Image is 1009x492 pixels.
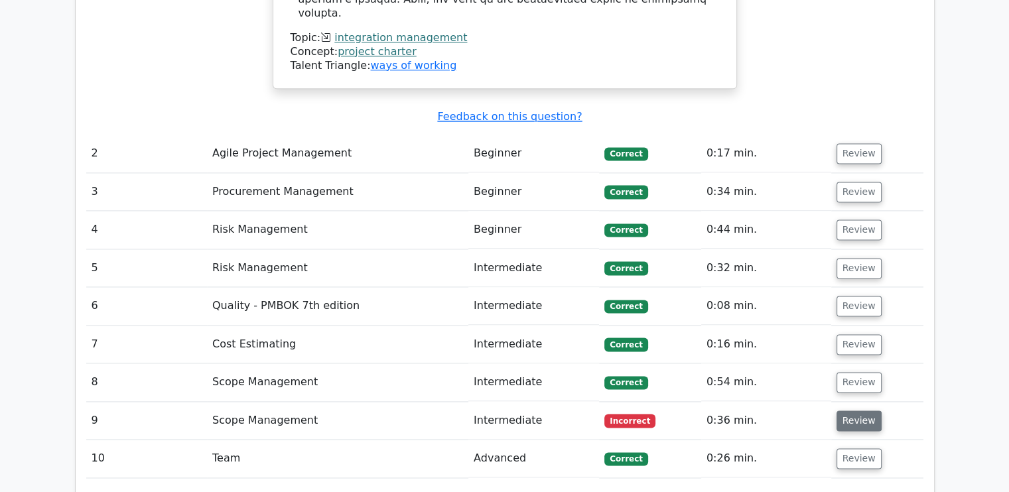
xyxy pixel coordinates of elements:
div: Topic: [291,31,719,45]
td: 2 [86,135,207,172]
td: Beginner [468,211,599,249]
td: Intermediate [468,402,599,440]
span: Incorrect [604,414,655,427]
span: Correct [604,300,647,313]
button: Review [837,448,882,469]
button: Review [837,219,882,240]
span: Correct [604,261,647,275]
td: Agile Project Management [207,135,468,172]
button: Review [837,334,882,355]
span: Correct [604,376,647,389]
td: Beginner [468,135,599,172]
button: Review [837,182,882,202]
span: Correct [604,452,647,465]
div: Concept: [291,45,719,59]
td: Risk Management [207,211,468,249]
td: Quality - PMBOK 7th edition [207,287,468,325]
td: 0:16 min. [701,326,831,363]
td: 0:44 min. [701,211,831,249]
button: Review [837,296,882,316]
a: integration management [334,31,467,44]
span: Correct [604,185,647,198]
td: 0:54 min. [701,363,831,401]
td: 3 [86,173,207,211]
td: Advanced [468,440,599,477]
td: Intermediate [468,363,599,401]
td: 0:32 min. [701,249,831,287]
td: Procurement Management [207,173,468,211]
td: 9 [86,402,207,440]
td: Intermediate [468,287,599,325]
span: Correct [604,147,647,160]
td: 6 [86,287,207,325]
td: 7 [86,326,207,363]
td: Scope Management [207,402,468,440]
td: 0:34 min. [701,173,831,211]
td: Intermediate [468,249,599,287]
button: Review [837,372,882,393]
td: 5 [86,249,207,287]
td: 0:08 min. [701,287,831,325]
button: Review [837,143,882,164]
span: Correct [604,338,647,351]
button: Review [837,258,882,278]
td: 10 [86,440,207,477]
span: Correct [604,223,647,237]
div: Talent Triangle: [291,31,719,72]
a: project charter [338,45,417,58]
button: Review [837,410,882,431]
td: 0:36 min. [701,402,831,440]
td: 8 [86,363,207,401]
td: Team [207,440,468,477]
td: Intermediate [468,326,599,363]
a: Feedback on this question? [437,110,582,123]
a: ways of working [370,59,456,72]
td: Risk Management [207,249,468,287]
td: Cost Estimating [207,326,468,363]
td: 4 [86,211,207,249]
td: Scope Management [207,363,468,401]
td: Beginner [468,173,599,211]
td: 0:17 min. [701,135,831,172]
td: 0:26 min. [701,440,831,477]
